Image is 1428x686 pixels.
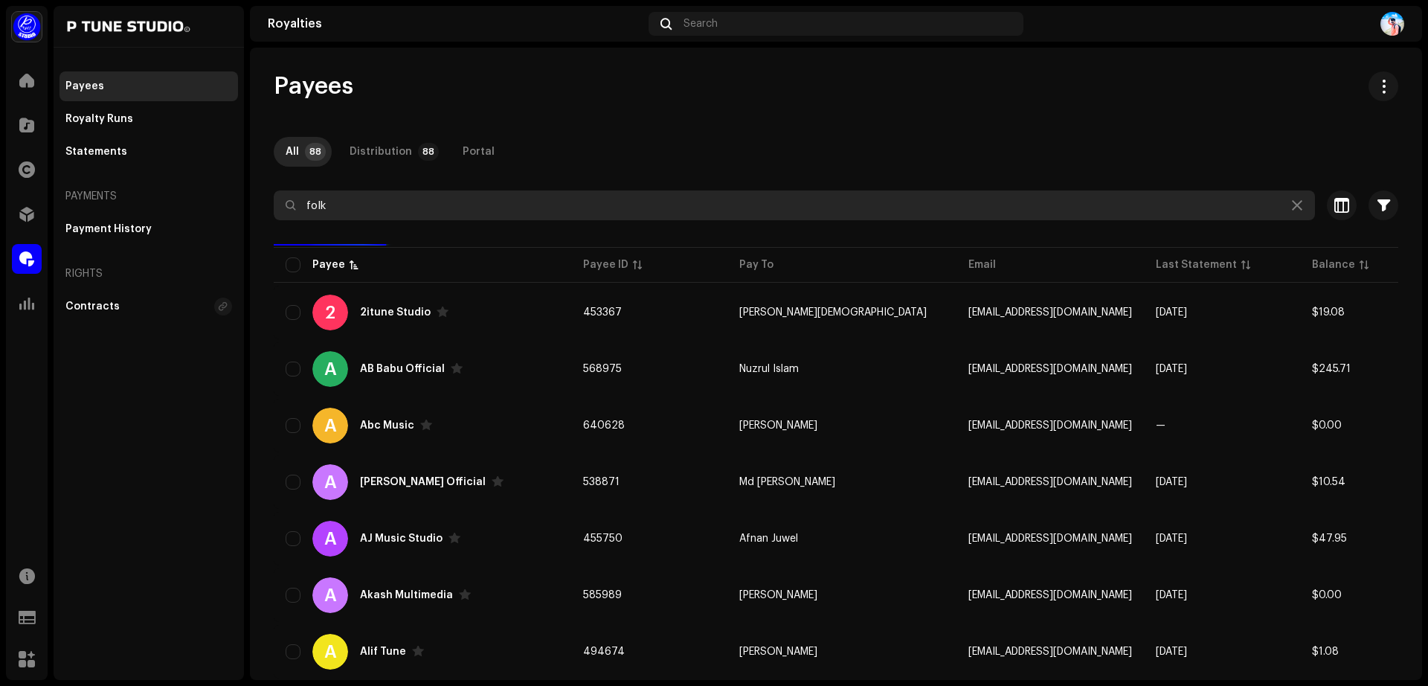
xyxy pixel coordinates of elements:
[65,113,133,125] div: Royalty Runs
[583,257,628,272] div: Payee ID
[1380,12,1404,36] img: e3beb259-b458-44ea-8989-03348e25a1e1
[274,190,1315,220] input: Search
[268,18,643,30] div: Royalties
[65,146,127,158] div: Statements
[312,634,348,670] div: A
[312,257,345,272] div: Payee
[739,420,817,431] span: suvo kalna
[968,647,1132,657] span: aliftunebd@gmail.com
[59,214,238,244] re-m-nav-item: Payment History
[968,420,1132,431] span: iippiibhojpuri007official@gmail.com
[1312,533,1347,544] span: $47.95
[360,307,431,318] div: 2itune Studio
[312,521,348,557] div: A
[312,295,348,330] div: 2
[12,12,42,42] img: a1dd4b00-069a-4dd5-89ed-38fbdf7e908f
[583,307,622,318] span: 453367
[59,179,238,214] re-a-nav-header: Payments
[1312,590,1342,600] span: $0.00
[59,292,238,321] re-m-nav-item: Contracts
[1156,533,1187,544] span: Nov 2024
[968,477,1132,487] span: jakirhossain78a@gmail.com
[583,590,622,600] span: 585989
[65,223,152,235] div: Payment History
[360,590,453,600] div: Akash Multimedia
[1312,420,1342,431] span: $0.00
[583,477,620,487] span: 538871
[739,364,799,374] span: Nuzrul Islam
[583,647,625,657] span: 494674
[583,533,623,544] span: 455750
[360,364,445,374] div: AB Babu Official
[350,137,412,167] div: Distribution
[305,143,326,161] p-badge: 88
[312,577,348,613] div: A
[274,71,353,101] span: Payees
[583,364,622,374] span: 568975
[968,533,1132,544] span: afnanjueal97@gmail.com
[739,533,798,544] span: Afnan Juwel
[360,477,486,487] div: Abegi Zakir Official
[968,307,1132,318] span: s.mahfuzmamun@gmail.com
[65,80,104,92] div: Payees
[583,420,625,431] span: 640628
[684,18,718,30] span: Search
[1312,364,1351,374] span: $245.71
[360,533,443,544] div: AJ Music Studio
[968,590,1132,600] span: julfamusic77@gmail.com
[739,647,817,657] span: Abul Kalam
[1156,477,1187,487] span: Sep 2025
[1156,364,1187,374] span: Sep 2025
[312,464,348,500] div: A
[739,590,817,600] span: Imran Sikder
[1156,307,1187,318] span: Sep 2025
[1312,257,1355,272] div: Balance
[1156,590,1187,600] span: Sep 2025
[1312,477,1345,487] span: $10.54
[739,307,927,318] span: Mohammad Mahfuzul Islam
[739,477,835,487] span: Md Jakir Hossain
[312,408,348,443] div: A
[1312,647,1339,657] span: $1.08
[286,137,299,167] div: All
[360,420,414,431] div: Abc Music
[1156,647,1187,657] span: Sep 2025
[1156,257,1237,272] div: Last Statement
[1312,307,1345,318] span: $19.08
[59,256,238,292] re-a-nav-header: Rights
[1156,420,1165,431] span: —
[463,137,495,167] div: Portal
[59,137,238,167] re-m-nav-item: Statements
[312,351,348,387] div: A
[65,301,120,312] div: Contracts
[418,143,439,161] p-badge: 88
[968,364,1132,374] span: abbabuofficial@gmail.com
[360,647,406,657] div: Alif Tune
[59,71,238,101] re-m-nav-item: Payees
[59,104,238,134] re-m-nav-item: Royalty Runs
